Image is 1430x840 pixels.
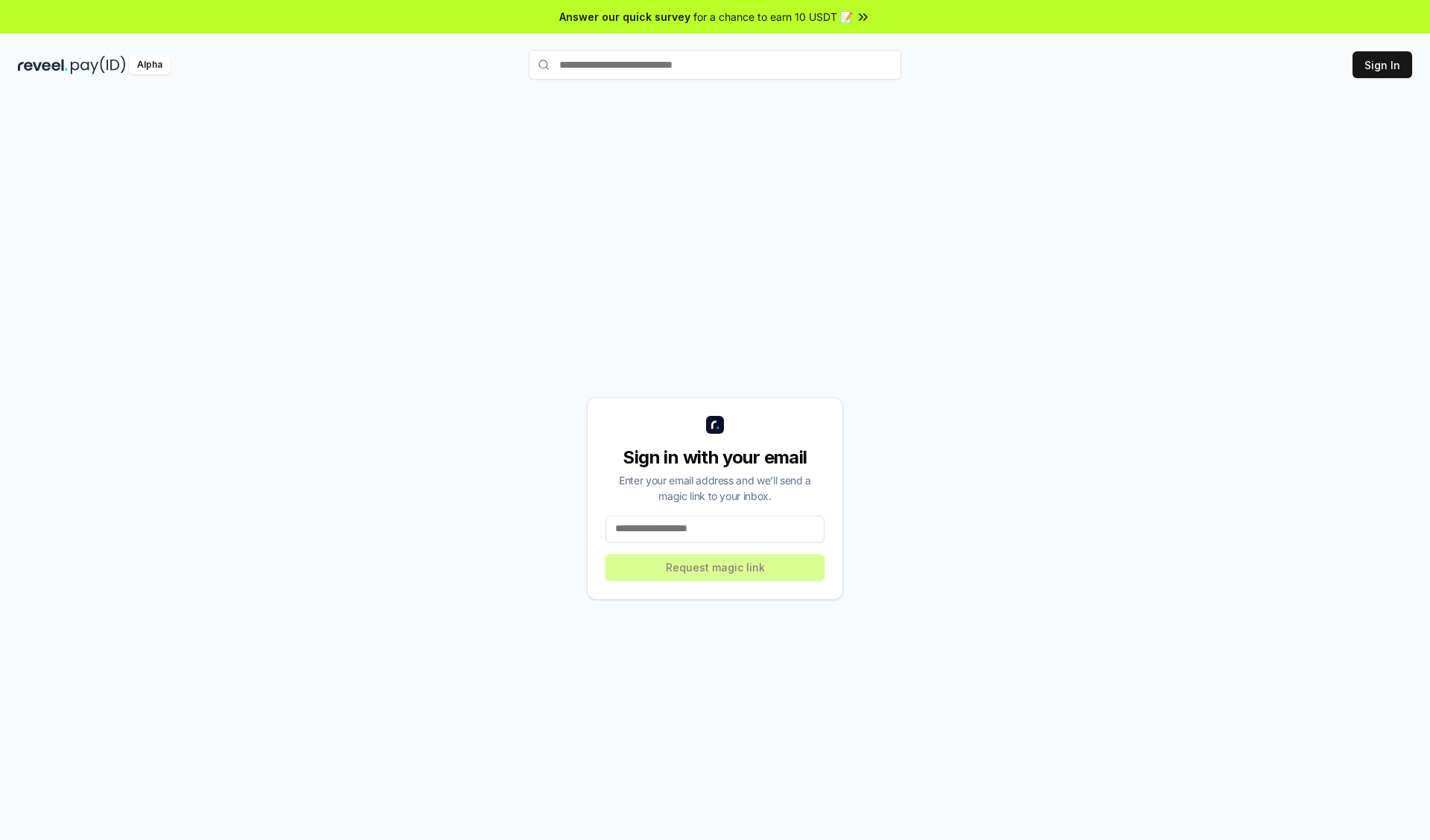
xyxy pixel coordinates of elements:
img: logo_small [706,416,724,434]
img: reveel_dark [18,56,68,74]
img: pay_id [71,56,126,74]
div: Sign in with your email [606,446,824,469]
button: Sign In [1353,51,1412,78]
div: Enter your email address and we’ll send a magic link to your inbox. [606,472,824,504]
span: for a chance to earn 10 USDT 📝 [693,9,853,25]
span: Answer our quick survey [559,9,690,25]
div: Alpha [129,56,171,74]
